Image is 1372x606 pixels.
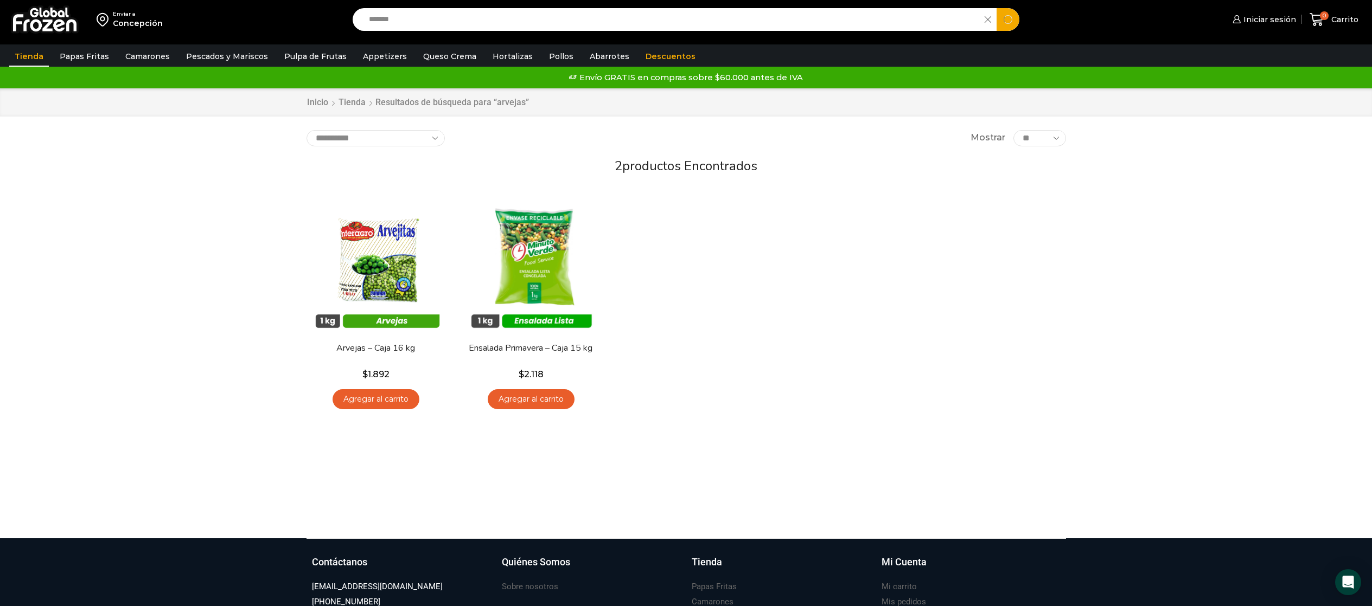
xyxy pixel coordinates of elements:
a: Pollos [544,46,579,67]
a: Ensalada Primavera – Caja 15 kg [468,342,593,354]
a: Tienda [338,96,366,109]
a: Inicio [307,96,329,109]
a: Quiénes Somos [502,555,681,580]
h3: Contáctanos [312,555,367,569]
span: productos encontrados [622,157,757,175]
h3: Quiénes Somos [502,555,570,569]
span: Mostrar [971,132,1005,144]
a: Abarrotes [584,46,635,67]
h3: [EMAIL_ADDRESS][DOMAIN_NAME] [312,581,443,592]
h3: Papas Fritas [692,581,737,592]
a: Hortalizas [487,46,538,67]
span: Iniciar sesión [1241,14,1296,25]
a: Appetizers [358,46,412,67]
span: Carrito [1329,14,1358,25]
h3: Sobre nosotros [502,581,558,592]
a: Mi carrito [882,579,917,594]
div: Enviar a [113,10,163,18]
span: 0 [1320,11,1329,20]
a: Tienda [9,46,49,67]
a: Arvejas – Caja 16 kg [313,342,438,354]
a: Mi Cuenta [882,555,1061,580]
img: address-field-icon.svg [97,10,113,29]
a: [EMAIL_ADDRESS][DOMAIN_NAME] [312,579,443,594]
a: Agregar al carrito: “Arvejas - Caja 16 kg” [333,389,419,409]
h3: Mi carrito [882,581,917,592]
div: Open Intercom Messenger [1335,569,1361,595]
a: Papas Fritas [54,46,114,67]
a: Descuentos [640,46,701,67]
bdi: 2.118 [519,369,544,379]
a: Agregar al carrito: “Ensalada Primavera - Caja 15 kg” [488,389,575,409]
a: Sobre nosotros [502,579,558,594]
a: Contáctanos [312,555,491,580]
a: Camarones [120,46,175,67]
nav: Breadcrumb [307,96,529,109]
span: $ [362,369,368,379]
a: Pulpa de Frutas [279,46,352,67]
span: 2 [615,157,622,175]
a: Tienda [692,555,871,580]
a: Pescados y Mariscos [181,46,273,67]
h1: Resultados de búsqueda para “arvejas” [375,97,529,107]
a: 0 Carrito [1307,7,1361,33]
bdi: 1.892 [362,369,390,379]
a: Papas Fritas [692,579,737,594]
select: Pedido de la tienda [307,130,445,146]
h3: Tienda [692,555,722,569]
h3: Mi Cuenta [882,555,927,569]
a: Queso Crema [418,46,482,67]
a: Iniciar sesión [1230,9,1296,30]
button: Search button [997,8,1019,31]
div: Concepción [113,18,163,29]
span: $ [519,369,524,379]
